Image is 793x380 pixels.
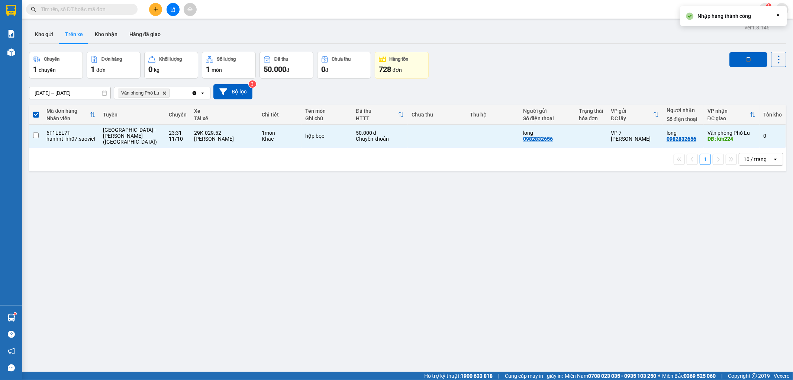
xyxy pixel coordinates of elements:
span: message [8,364,15,371]
th: Toggle SortBy [43,105,99,125]
span: 0 [321,65,325,74]
div: Tên món [305,108,348,114]
div: Chưa thu [332,57,351,62]
button: Khối lượng0kg [144,52,198,79]
div: Số điện thoại [523,115,571,121]
button: Số lượng1món [202,52,256,79]
button: Kho nhận [89,25,123,43]
div: Khối lượng [159,57,182,62]
span: Văn phòng Phố Lu, close by backspace [118,89,170,98]
svg: Delete [162,91,167,95]
div: ĐC giao [707,115,750,121]
div: DĐ: km224 [707,136,756,142]
button: 1 [700,154,711,165]
span: chuyến [39,67,56,73]
sup: 1 [14,313,16,315]
button: Hàng đã giao [123,25,167,43]
div: 50.000 đ [356,130,404,136]
strong: 0708 023 035 - 0935 103 250 [588,373,656,379]
div: VP 7 [PERSON_NAME] [611,130,659,142]
div: Đã thu [274,57,288,62]
button: Chưa thu0đ [317,52,371,79]
span: đ [286,67,289,73]
div: Chuyển khoản [356,136,404,142]
span: question-circle [8,331,15,338]
span: 1 [33,65,37,74]
span: 1 [767,3,770,9]
strong: 1900 633 818 [461,373,493,379]
div: Chi tiết [262,112,298,118]
div: Xe [194,108,254,114]
span: [GEOGRAPHIC_DATA] - [PERSON_NAME] ([GEOGRAPHIC_DATA]) [103,127,157,145]
div: Thu hộ [470,112,516,118]
div: Số điện thoại [667,116,700,122]
div: Trạng thái [579,108,603,114]
input: Tìm tên, số ĐT hoặc mã đơn [41,5,129,13]
strong: 0369 525 060 [684,373,716,379]
th: Toggle SortBy [704,105,760,125]
input: Select a date range. [29,87,110,99]
div: Chuyến [169,112,187,118]
div: long [523,130,571,136]
button: Đã thu50.000đ [260,52,313,79]
div: Người nhận [667,107,700,113]
th: Toggle SortBy [352,105,408,125]
button: caret-down [776,3,789,16]
svg: Clear all [191,90,197,96]
img: warehouse-icon [7,314,15,322]
div: 0982832656 [667,136,696,142]
div: ĐC lấy [611,115,653,121]
div: 10 / trang [744,156,767,163]
span: 728 [379,65,391,74]
div: Khác [262,136,298,142]
img: solution-icon [7,30,15,38]
span: món [212,67,222,73]
div: Tài xế [194,115,254,121]
sup: 1 [766,3,771,9]
div: Hàng tồn [390,57,409,62]
div: Người gửi [523,108,571,114]
div: Tuyến [103,112,161,118]
svg: open [773,156,779,162]
span: kg [154,67,159,73]
span: ⚪️ [658,374,660,377]
div: Số lượng [217,57,236,62]
span: Miền Bắc [662,372,716,380]
div: Nhập hàng thành công [697,12,751,20]
div: Ghi chú [305,115,348,121]
button: file-add [167,3,180,16]
div: 6F1LEL7T [46,130,96,136]
button: Hàng tồn728đơn [375,52,429,79]
span: 0 [148,65,152,74]
div: Chuyến [44,57,59,62]
span: notification [8,348,15,355]
span: đơn [96,67,106,73]
svg: open [200,90,206,96]
div: hanhnt_hh07.saoviet [46,136,96,142]
span: 50.000 [264,65,286,74]
span: | [498,372,499,380]
span: đơn [393,67,402,73]
span: Miền Nam [565,372,656,380]
div: Văn phòng Phố Lu [707,130,756,136]
div: HTTT [356,115,398,121]
span: thangvd_vplu.saoviet [691,4,759,14]
button: Trên xe [59,25,89,43]
div: Tồn kho [763,112,782,118]
div: 11/10 [169,136,187,142]
div: 1 món [262,130,298,136]
div: Mã đơn hàng [46,108,90,114]
div: [PERSON_NAME] [194,136,254,142]
span: Hỗ trợ kỹ thuật: [424,372,493,380]
div: VP nhận [707,108,750,114]
button: Kho gửi [29,25,59,43]
button: Chuyến1chuyến [29,52,83,79]
span: copyright [752,373,757,379]
span: 1 [91,65,95,74]
div: Nhân viên [46,115,90,121]
div: Chưa thu [412,112,462,118]
img: warehouse-icon [7,48,15,56]
span: aim [187,7,193,12]
img: logo-vxr [6,5,16,16]
span: | [721,372,722,380]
